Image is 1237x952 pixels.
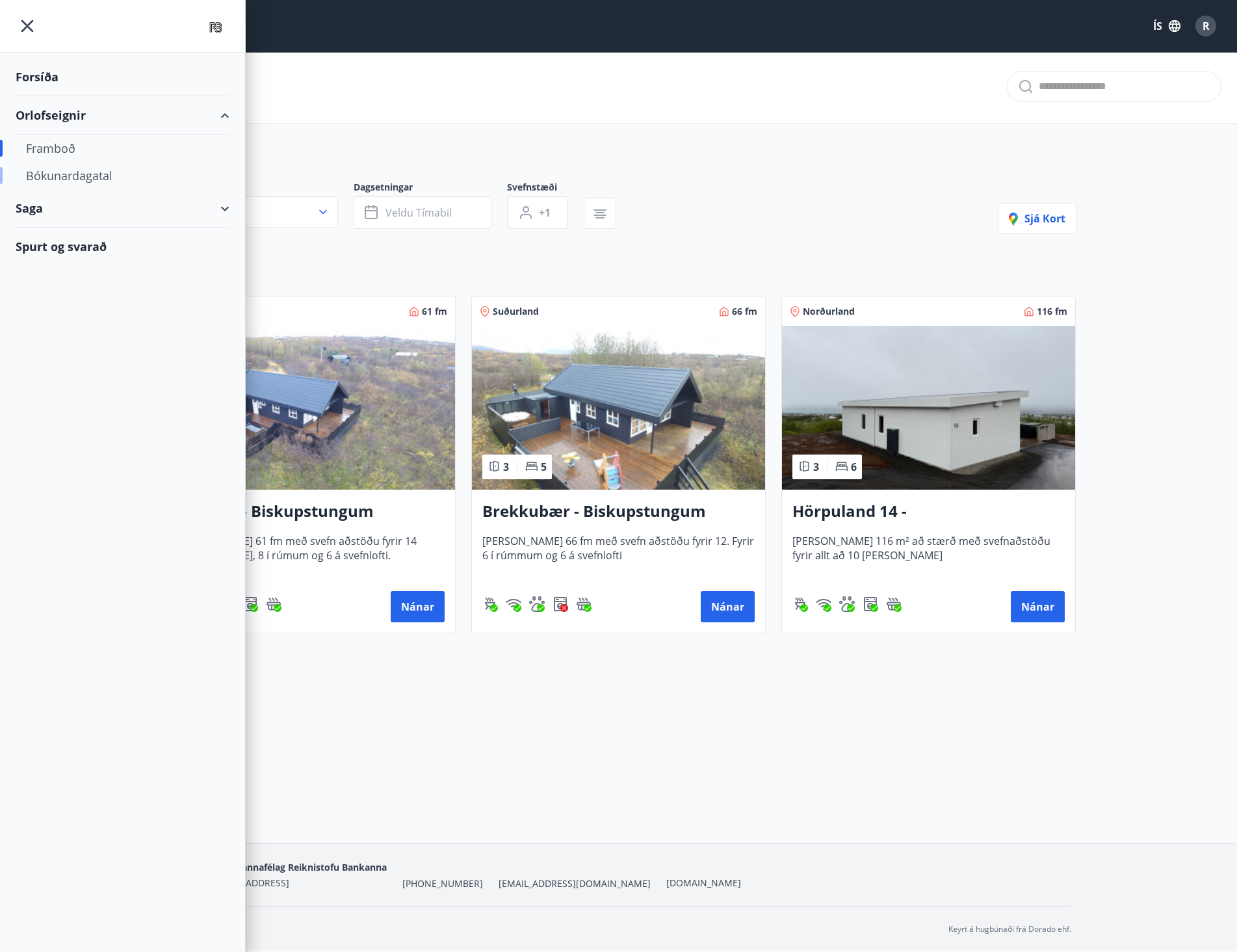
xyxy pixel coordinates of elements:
[792,534,1065,577] span: [PERSON_NAME] 116 m² að stærð með svefnaðstöðu fyrir allt að 10 [PERSON_NAME]
[482,500,755,523] h3: Brekkubær - Biskupstungum
[354,196,491,229] button: Veldu tímabil
[266,596,281,612] img: h89QDIuHlAdpqTriuIvuEWkTH976fOgBEOOeu1mi.svg
[16,14,39,38] button: menu
[1037,305,1067,318] span: 116 fm
[422,305,447,318] span: 61 fm
[472,326,765,490] img: Paella dish
[576,596,592,612] div: Heitur pottur
[16,228,229,265] div: Spurt og svarað
[863,596,878,612] img: Dl16BY4EX9PAW649lg1C3oBuIaAsR6QVDQBO2cTm.svg
[1011,591,1065,622] button: Nánar
[541,460,547,474] span: 5
[1009,211,1065,226] span: Sjá kort
[839,596,855,612] img: pxcaIm5dSOV3FS4whs1soiYWTwFQvksT25a9J10C.svg
[863,596,878,612] div: Þvottavél
[732,305,757,318] span: 66 fm
[172,500,445,523] h3: Birkihlíð - Biskupstungum
[16,58,229,96] div: Forsíða
[26,162,219,189] div: Bókunardagatal
[529,596,545,612] img: pxcaIm5dSOV3FS4whs1soiYWTwFQvksT25a9J10C.svg
[202,14,229,40] img: union_logo
[266,596,281,612] div: Heitur pottur
[391,591,445,622] button: Nánar
[354,181,507,196] span: Dagsetningar
[886,596,902,612] div: Heitur pottur
[242,596,258,612] img: Dl16BY4EX9PAW649lg1C3oBuIaAsR6QVDQBO2cTm.svg
[499,877,651,890] span: [EMAIL_ADDRESS][DOMAIN_NAME]
[162,326,455,490] img: Paella dish
[161,181,354,196] span: Svæði
[1146,14,1188,38] button: ÍS
[1190,10,1221,42] button: R
[242,596,258,612] div: Þvottavél
[529,596,545,612] div: Gæludýr
[813,460,819,474] span: 3
[816,596,831,612] div: Þráðlaust net
[701,591,755,622] button: Nánar
[886,596,902,612] img: h89QDIuHlAdpqTriuIvuEWkTH976fOgBEOOeu1mi.svg
[998,203,1076,234] button: Sjá kort
[816,596,831,612] img: HJRyFFsYp6qjeUYhR4dAD8CaCEsnIFYZ05miwXoh.svg
[666,877,741,889] a: [DOMAIN_NAME]
[851,460,857,474] span: 6
[839,596,855,612] div: Gæludýr
[507,181,584,196] span: Svefnstæði
[948,923,1071,935] p: Keyrt á hugbúnaði frá Dorado ehf.
[553,596,568,612] img: Dl16BY4EX9PAW649lg1C3oBuIaAsR6QVDQBO2cTm.svg
[507,196,568,229] button: +1
[402,877,483,890] span: [PHONE_NUMBER]
[16,96,229,135] div: Orlofseignir
[207,861,387,873] span: Starfsmannafélag Reiknistofu Bankanna
[493,305,539,318] span: Suðurland
[385,205,452,220] span: Veldu tímabil
[1203,19,1210,33] span: R
[553,596,568,612] div: Þvottavél
[161,196,338,228] button: Allt
[207,877,289,889] span: [STREET_ADDRESS]
[482,596,498,612] img: ZXjrS3QKesehq6nQAPjaRuRTI364z8ohTALB4wBr.svg
[482,596,498,612] div: Gasgrill
[782,326,1075,490] img: Paella dish
[506,596,521,612] img: HJRyFFsYp6qjeUYhR4dAD8CaCEsnIFYZ05miwXoh.svg
[506,596,521,612] div: Þráðlaust net
[26,135,219,162] div: Framboð
[792,596,808,612] div: Gasgrill
[803,305,855,318] span: Norðurland
[482,534,755,577] span: [PERSON_NAME] 66 fm með svefn aðstöðu fyrir 12. Fyrir 6 í rúmmum og 6 á svefnlofti
[792,596,808,612] img: ZXjrS3QKesehq6nQAPjaRuRTI364z8ohTALB4wBr.svg
[539,205,551,220] span: +1
[16,189,229,228] div: Saga
[792,500,1065,523] h3: Hörpuland 14 - [GEOGRAPHIC_DATA]
[172,534,445,577] span: [PERSON_NAME] 61 fm með svefn aðstöðu fyrir 14 [PERSON_NAME], 8 í rúmum og 6 á svefnlofti.
[503,460,509,474] span: 3
[576,596,592,612] img: h89QDIuHlAdpqTriuIvuEWkTH976fOgBEOOeu1mi.svg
